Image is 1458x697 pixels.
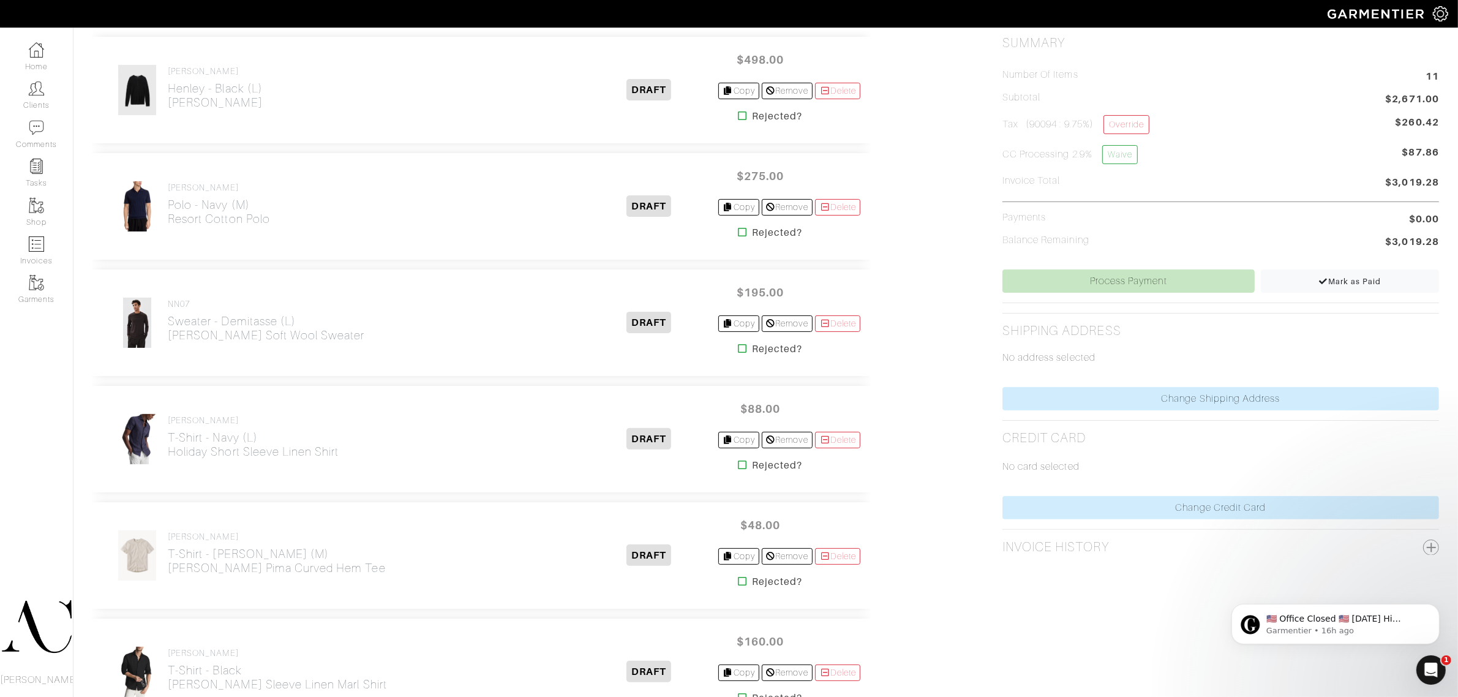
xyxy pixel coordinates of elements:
p: No card selected [1002,459,1439,474]
h2: Henley - Black (L) [PERSON_NAME] [168,81,263,110]
a: Remove [762,315,813,332]
img: garments-icon-b7da505a4dc4fd61783c78ac3ca0ef83fa9d6f193b1c9dc38574b1d14d53ca28.png [29,275,44,290]
a: Remove [762,665,813,681]
h5: Subtotal [1002,92,1040,104]
img: eL8dgNAbedoQqqTvpij74a3E [118,530,157,581]
h4: [PERSON_NAME] [168,415,339,426]
a: Remove [762,83,813,99]
a: Copy [718,432,759,448]
iframe: Intercom notifications message [1213,578,1458,664]
span: DRAFT [626,428,671,450]
a: [PERSON_NAME] T-Shirt - Navy (L)Holiday Short Sleeve Linen Shirt [168,415,339,459]
span: Mark as Paid [1318,277,1381,286]
a: [PERSON_NAME] T-Shirt - Black[PERSON_NAME] Sleeve Linen Marl Shirt [168,648,387,691]
a: NN07 Sweater - Demitasse (L)[PERSON_NAME] Soft Wool Sweater [168,299,365,342]
a: Delete [815,199,860,216]
img: clients-icon-6bae9207a08558b7cb47a8932f037763ab4055f8c8b6bfacd5dc20c3e0201464.png [29,81,44,96]
a: Copy [718,315,759,332]
span: $260.42 [1396,115,1439,130]
iframe: Intercom live chat [1416,655,1446,685]
span: $88.00 [723,396,797,422]
strong: Rejected? [752,458,802,473]
a: Remove [762,199,813,216]
a: [PERSON_NAME] Henley - Black (L)[PERSON_NAME] [168,66,263,110]
a: Process Payment [1002,269,1255,293]
strong: Rejected? [752,109,802,124]
strong: Rejected? [752,575,802,589]
span: DRAFT [626,544,671,566]
h5: Number of Items [1002,69,1078,81]
h4: [PERSON_NAME] [168,532,386,542]
a: Delete [815,83,860,99]
img: reminder-icon-8004d30b9f0a5d33ae49ab947aed9ed385cf756f9e5892f1edd6e32f2345188e.png [29,159,44,174]
a: Copy [718,548,759,565]
h2: T-Shirt - [PERSON_NAME] (M) [PERSON_NAME] Pima Curved Hem Tee [168,547,386,575]
h2: Sweater - Demitasse (L) [PERSON_NAME] Soft Wool Sweater [168,314,365,342]
img: gear-icon-white-bd11855cb880d31180b6d7d6211b90ccbf57a29d726f0c71d8c61bd08dd39cc2.png [1433,6,1448,21]
a: [PERSON_NAME] Polo - Navy (M)Resort Cotton Polo [168,183,270,226]
img: dashboard-icon-dbcd8f5a0b271acd01030246c82b418ddd0df26cd7fceb0bd07c9910d44c42f6.png [29,42,44,58]
h4: [PERSON_NAME] [168,66,263,77]
h2: Polo - Navy (M) Resort Cotton Polo [168,198,270,226]
span: $2,671.00 [1386,92,1439,108]
strong: Rejected? [752,225,802,240]
h5: CC Processing 2.9% [1002,145,1138,164]
span: DRAFT [626,661,671,682]
img: garmentier-logo-header-white-b43fb05a5012e4ada735d5af1a66efaba907eab6374d6393d1fbf88cb4ef424d.png [1321,3,1433,24]
h2: Credit Card [1002,431,1086,446]
span: $3,019.28 [1386,175,1439,192]
span: $87.86 [1402,145,1439,169]
a: Override [1103,115,1149,134]
span: $275.00 [723,163,797,189]
h5: Invoice Total [1002,175,1061,187]
span: $3,019.28 [1386,235,1439,251]
a: Copy [718,199,759,216]
a: Mark as Paid [1261,269,1439,293]
span: $195.00 [723,279,797,306]
span: DRAFT [626,79,671,100]
a: Copy [718,665,759,681]
h5: Tax (90094 : 9.75%) [1002,115,1149,134]
img: 9qid5kyWmae2xMUw683RpRRF [116,413,158,465]
a: Remove [762,548,813,565]
span: $498.00 [723,47,797,73]
h5: Payments [1002,212,1046,224]
a: Delete [815,432,860,448]
strong: Rejected? [752,342,802,356]
a: Change Credit Card [1002,496,1439,519]
img: orders-icon-0abe47150d42831381b5fb84f609e132dff9fe21cb692f30cb5eec754e2cba89.png [29,236,44,252]
h2: T-Shirt - Black [PERSON_NAME] Sleeve Linen Marl Shirt [168,663,387,691]
a: Copy [718,83,759,99]
span: $0.00 [1409,212,1439,227]
h4: NN07 [168,299,365,309]
h2: T-Shirt - Navy (L) Holiday Short Sleeve Linen Shirt [168,431,339,459]
img: WufXkMpufcq8eBPRZNRC9RwN [118,64,157,116]
a: Delete [815,548,860,565]
h2: Shipping Address [1002,323,1121,339]
h2: Invoice History [1002,540,1109,555]
img: garments-icon-b7da505a4dc4fd61783c78ac3ca0ef83fa9d6f193b1c9dc38574b1d14d53ca28.png [29,198,44,213]
a: Waive [1102,145,1138,164]
h4: [PERSON_NAME] [168,183,270,193]
img: uoUwuKZmudUfyuf2DDfWYdwM [116,181,158,232]
a: Change Shipping Address [1002,387,1439,410]
a: Delete [815,665,860,681]
span: 11 [1426,69,1439,86]
h2: Summary [1002,36,1439,51]
p: No address selected [1002,350,1439,365]
h4: [PERSON_NAME] [168,648,387,658]
h5: Balance Remaining [1002,235,1089,246]
span: $160.00 [723,628,797,655]
span: DRAFT [626,195,671,217]
a: Delete [815,315,860,332]
span: 1 [1441,655,1451,665]
a: [PERSON_NAME] T-Shirt - [PERSON_NAME] (M)[PERSON_NAME] Pima Curved Hem Tee [168,532,386,575]
img: comment-icon-a0a6a9ef722e966f86d9cbdc48e553b5cf19dbc54f86b18d962a5391bc8f6eb6.png [29,120,44,135]
span: $48.00 [723,512,797,538]
span: DRAFT [626,312,671,333]
a: Remove [762,432,813,448]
